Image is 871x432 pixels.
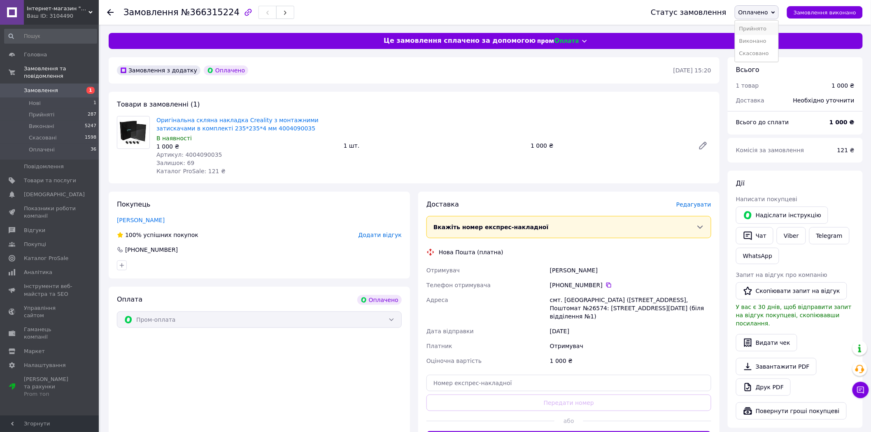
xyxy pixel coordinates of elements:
span: 121 ₴ [837,147,855,153]
span: №366315224 [181,7,240,17]
span: 287 [88,111,96,118]
span: Каталог ProSale: 121 ₴ [156,168,226,174]
span: Замовлення та повідомлення [24,65,99,80]
span: 36 [91,146,96,153]
a: Друк PDF [736,379,791,396]
span: Всього до сплати [736,119,789,125]
button: Повернути гроші покупцеві [736,402,847,420]
button: Замовлення виконано [787,6,863,19]
span: Оплачено [738,9,768,16]
div: [PERSON_NAME] [548,263,713,278]
span: Телефон отримувача [426,282,491,288]
span: або [554,417,583,425]
span: Замовлення [24,87,58,94]
span: [PERSON_NAME] та рахунки [24,376,76,398]
time: [DATE] 15:20 [673,67,711,74]
span: Оплачені [29,146,55,153]
div: [PHONE_NUMBER] [550,281,711,289]
div: Повернутися назад [107,8,114,16]
div: Статус замовлення [651,8,727,16]
b: 1 000 ₴ [829,119,855,125]
span: Отримувач [426,267,460,274]
span: Це замовлення сплачено за допомогою [384,36,536,46]
button: Скопіювати запит на відгук [736,282,847,300]
span: Головна [24,51,47,58]
input: Номер експрес-накладної [426,375,711,391]
button: Чат з покупцем [852,382,869,398]
div: 1 000 ₴ [156,142,337,151]
div: Оплачено [357,295,402,305]
span: Доставка [426,200,459,208]
span: У вас є 30 днів, щоб відправити запит на відгук покупцеві, скопіювавши посилання. [736,304,852,327]
span: Дата відправки [426,328,474,334]
div: Замовлення з додатку [117,65,200,75]
a: [PERSON_NAME] [117,217,165,223]
span: Скасовані [29,134,57,142]
span: Каталог ProSale [24,255,68,262]
li: Виконано [735,35,778,47]
span: Повідомлення [24,163,64,170]
div: [DATE] [548,324,713,339]
span: Управління сайтом [24,304,76,319]
span: 1598 [85,134,96,142]
span: 1 товар [736,82,759,89]
span: Інтернет-магазин "DomTehno" ЗАВЖДИ НИЗЬКІ ЦІНИ [27,5,88,12]
span: Оплата [117,295,142,303]
span: Нові [29,100,41,107]
span: В наявності [156,135,192,142]
a: Оригінальна скляна накладка Creality з монтажними затискачами в комплекті 235*235*4 мм 4004090035 [156,117,319,132]
div: 1 000 ₴ [548,353,713,368]
span: Залишок: 69 [156,160,194,166]
div: Нова Пошта (платна) [437,248,505,256]
span: Дії [736,179,745,187]
div: успішних покупок [117,231,198,239]
div: 1 000 ₴ [832,81,855,90]
li: Прийнято [735,23,778,35]
span: 100% [125,232,142,238]
span: Показники роботи компанії [24,205,76,220]
span: Прийняті [29,111,54,118]
span: Покупці [24,241,46,248]
input: Пошук [4,29,97,44]
span: Вкажіть номер експрес-накладної [433,224,549,230]
div: Ваш ID: 3104490 [27,12,99,20]
div: [PHONE_NUMBER] [124,246,179,254]
button: Надіслати інструкцію [736,207,828,224]
span: Налаштування [24,362,66,369]
div: Необхідно уточнити [788,91,859,109]
span: Доставка [736,97,764,104]
span: Покупець [117,200,151,208]
span: Запит на відгук про компанію [736,272,827,278]
button: Видати чек [736,334,797,351]
span: Всього [736,66,759,74]
li: Скасовано [735,47,778,60]
span: Інструменти веб-майстра та SEO [24,283,76,297]
a: Telegram [809,227,850,244]
button: Чат [736,227,773,244]
span: Замовлення виконано [794,9,856,16]
img: Оригінальна скляна накладка Creality з монтажними затискачами в комплекті 235*235*4 мм 4004090035 [117,120,149,144]
span: Замовлення [123,7,179,17]
span: Редагувати [676,201,711,208]
a: Редагувати [695,137,711,154]
a: WhatsApp [736,248,779,264]
span: Написати покупцеві [736,196,797,202]
span: Комісія за замовлення [736,147,804,153]
div: Оплачено [204,65,248,75]
span: Адреса [426,297,448,303]
div: смт. [GEOGRAPHIC_DATA] ([STREET_ADDRESS], Поштомат №26574: [STREET_ADDRESS][DATE] (біля відділенн... [548,293,713,324]
span: Виконані [29,123,54,130]
span: 1 [86,87,95,94]
span: Аналітика [24,269,52,276]
span: Додати відгук [359,232,402,238]
span: Платник [426,343,452,349]
span: Артикул: 4004090035 [156,151,222,158]
a: Viber [777,227,806,244]
a: Завантажити PDF [736,358,817,375]
div: Prom топ [24,390,76,398]
span: 5247 [85,123,96,130]
span: 1 [93,100,96,107]
span: Оціночна вартість [426,358,482,364]
span: Відгуки [24,227,45,234]
span: Товари та послуги [24,177,76,184]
